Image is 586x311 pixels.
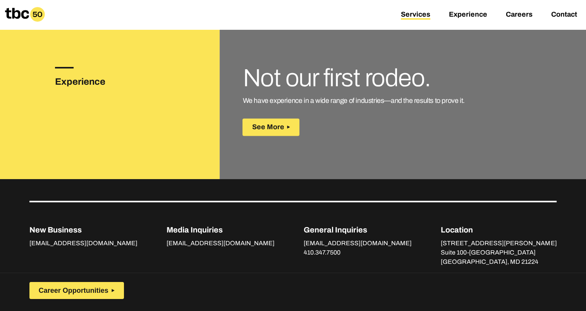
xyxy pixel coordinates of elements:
h3: Not our first rodeo. [242,67,540,89]
h3: Experience [55,75,129,89]
a: Contact [551,10,577,20]
button: See More [242,118,299,136]
a: 410.347.7500 [304,249,340,258]
span: See More [252,123,284,131]
a: Experience [449,10,487,20]
a: [EMAIL_ADDRESS][DOMAIN_NAME] [29,240,137,248]
p: [GEOGRAPHIC_DATA], MD 21224 [441,257,557,267]
p: We have experience in a wide range of industries—and the results to prove it. [242,96,540,106]
p: Media Inquiries [167,224,275,236]
button: Career Opportunities [29,282,124,299]
p: General Inquiries [304,224,412,236]
p: [STREET_ADDRESS][PERSON_NAME] [441,239,557,248]
p: New Business [29,224,137,236]
a: [EMAIL_ADDRESS][DOMAIN_NAME] [304,240,412,248]
a: Careers [506,10,533,20]
p: Location [441,224,557,236]
span: Career Opportunities [39,287,108,295]
a: [EMAIL_ADDRESS][DOMAIN_NAME] [167,240,275,248]
a: Services [401,10,430,20]
p: Suite 100-[GEOGRAPHIC_DATA] [441,248,557,257]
